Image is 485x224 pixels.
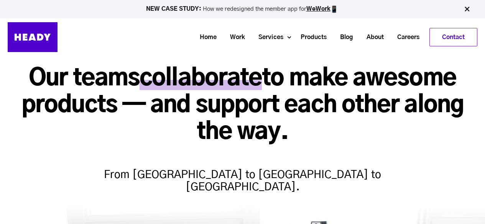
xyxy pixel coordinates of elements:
a: Careers [388,30,423,44]
img: app emoji [330,5,338,13]
a: Services [249,30,287,44]
a: Home [190,30,220,44]
div: Navigation Menu [65,28,477,46]
img: Heady_Logo_Web-01 (1) [8,22,58,52]
a: WeWork [306,6,330,12]
h1: Our teams to make awesome products — and support each other along the way. [8,65,477,146]
a: Work [220,30,249,44]
img: Close Bar [463,5,471,13]
a: About [357,30,388,44]
p: How we redesigned the member app for [3,5,482,13]
strong: NEW CASE STUDY: [146,6,203,12]
a: Contact [430,28,477,46]
h4: From [GEOGRAPHIC_DATA] to [GEOGRAPHIC_DATA] to [GEOGRAPHIC_DATA]. [93,154,392,193]
a: Blog [330,30,357,44]
a: Products [291,30,330,44]
span: collaborate [140,67,262,90]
